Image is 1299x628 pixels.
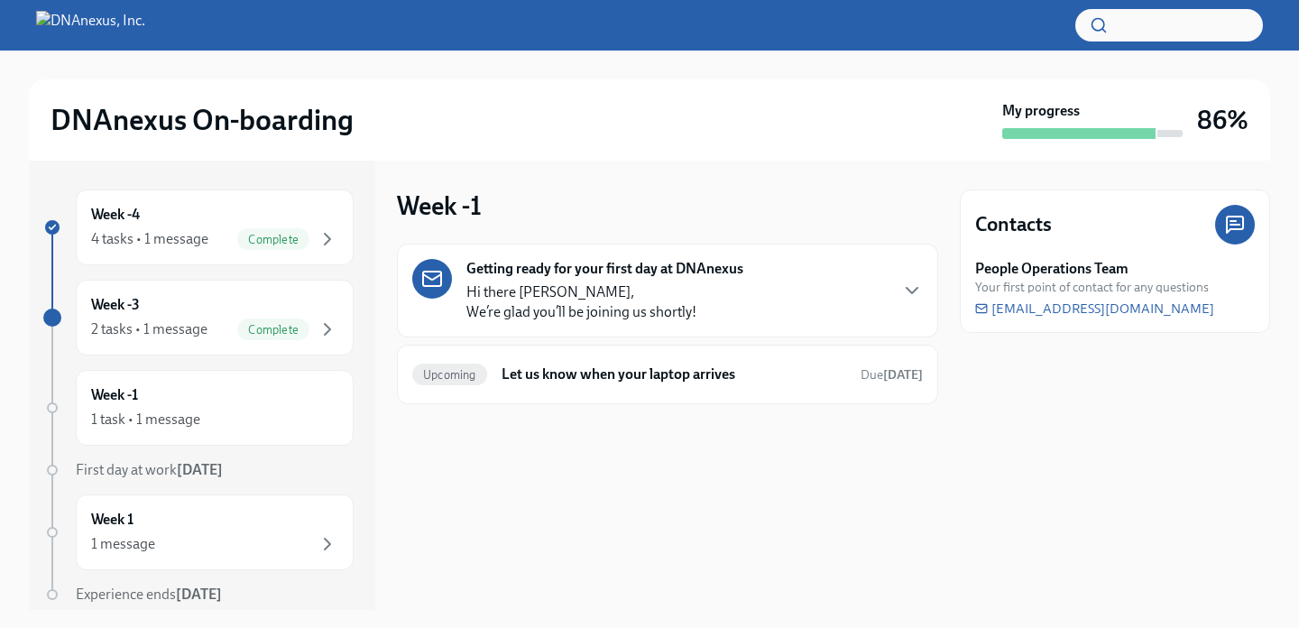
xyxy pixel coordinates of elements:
span: Due [861,367,923,383]
a: Week -44 tasks • 1 messageComplete [43,189,354,265]
p: Hi there [PERSON_NAME], We’re glad you’ll be joining us shortly! [466,282,696,322]
h3: Week -1 [397,189,482,222]
h2: DNAnexus On-boarding [51,102,354,138]
span: Complete [237,323,309,337]
h6: Week -3 [91,295,140,315]
h6: Week -1 [91,385,138,405]
a: Week 11 message [43,494,354,570]
a: First day at work[DATE] [43,460,354,480]
a: Week -32 tasks • 1 messageComplete [43,280,354,356]
span: First day at work [76,461,223,478]
strong: [DATE] [176,586,222,603]
a: Week -11 task • 1 message [43,370,354,446]
strong: People Operations Team [975,259,1129,279]
strong: My progress [1002,101,1080,121]
h4: Contacts [975,211,1052,238]
h3: 86% [1197,104,1248,136]
strong: Getting ready for your first day at DNAnexus [466,259,743,279]
a: UpcomingLet us know when your laptop arrivesDue[DATE] [412,360,923,389]
div: 1 message [91,534,155,554]
span: Experience ends [76,586,222,603]
h6: Week 1 [91,510,134,530]
strong: [DATE] [177,461,223,478]
div: 1 task • 1 message [91,410,200,429]
div: 4 tasks • 1 message [91,229,208,249]
div: 2 tasks • 1 message [91,319,207,339]
span: Your first point of contact for any questions [975,279,1209,296]
h6: Week -4 [91,205,140,225]
img: DNAnexus, Inc. [36,11,145,40]
h6: Let us know when your laptop arrives [502,365,846,384]
span: Complete [237,233,309,246]
span: September 7th, 2025 10:00 [861,366,923,383]
span: Upcoming [412,368,487,382]
strong: [DATE] [883,367,923,383]
a: [EMAIL_ADDRESS][DOMAIN_NAME] [975,300,1214,318]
